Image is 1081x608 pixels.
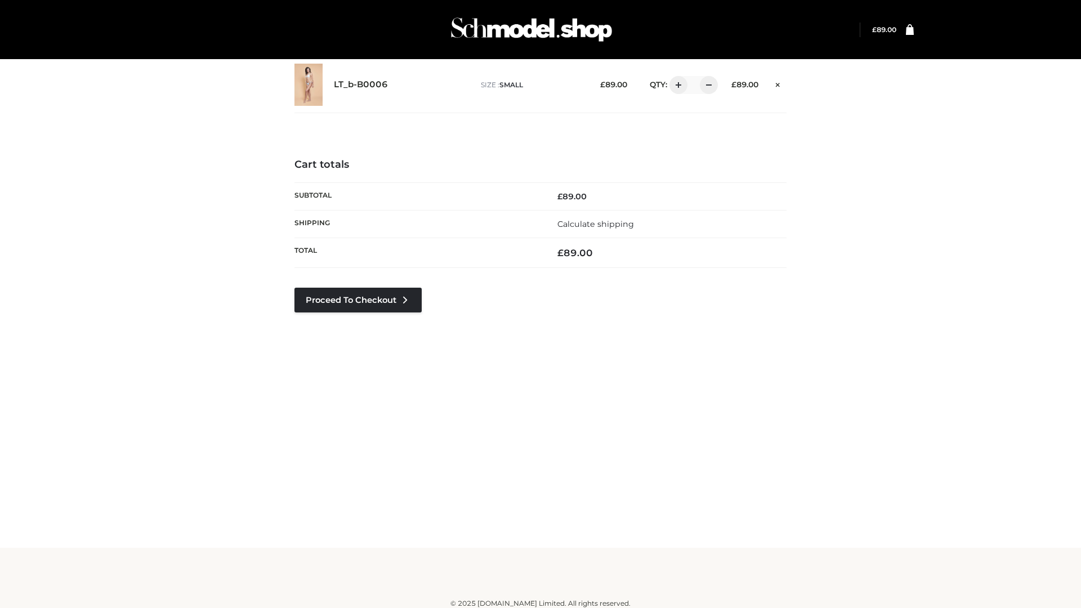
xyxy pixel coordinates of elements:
th: Total [294,238,540,268]
a: Proceed to Checkout [294,288,422,312]
span: £ [731,80,736,89]
span: £ [872,25,877,34]
p: size : [481,80,583,90]
th: Subtotal [294,182,540,210]
span: £ [600,80,605,89]
bdi: 89.00 [600,80,627,89]
span: £ [557,247,564,258]
img: LT_b-B0006 - SMALL [294,64,323,106]
th: Shipping [294,210,540,238]
bdi: 89.00 [557,191,587,202]
bdi: 89.00 [731,80,758,89]
span: £ [557,191,562,202]
a: Remove this item [770,76,787,91]
h4: Cart totals [294,159,787,171]
a: LT_b-B0006 [334,79,388,90]
bdi: 89.00 [557,247,593,258]
div: QTY: [638,76,714,94]
span: SMALL [499,81,523,89]
a: £89.00 [872,25,896,34]
bdi: 89.00 [872,25,896,34]
a: Calculate shipping [557,219,634,229]
img: Schmodel Admin 964 [447,7,616,52]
